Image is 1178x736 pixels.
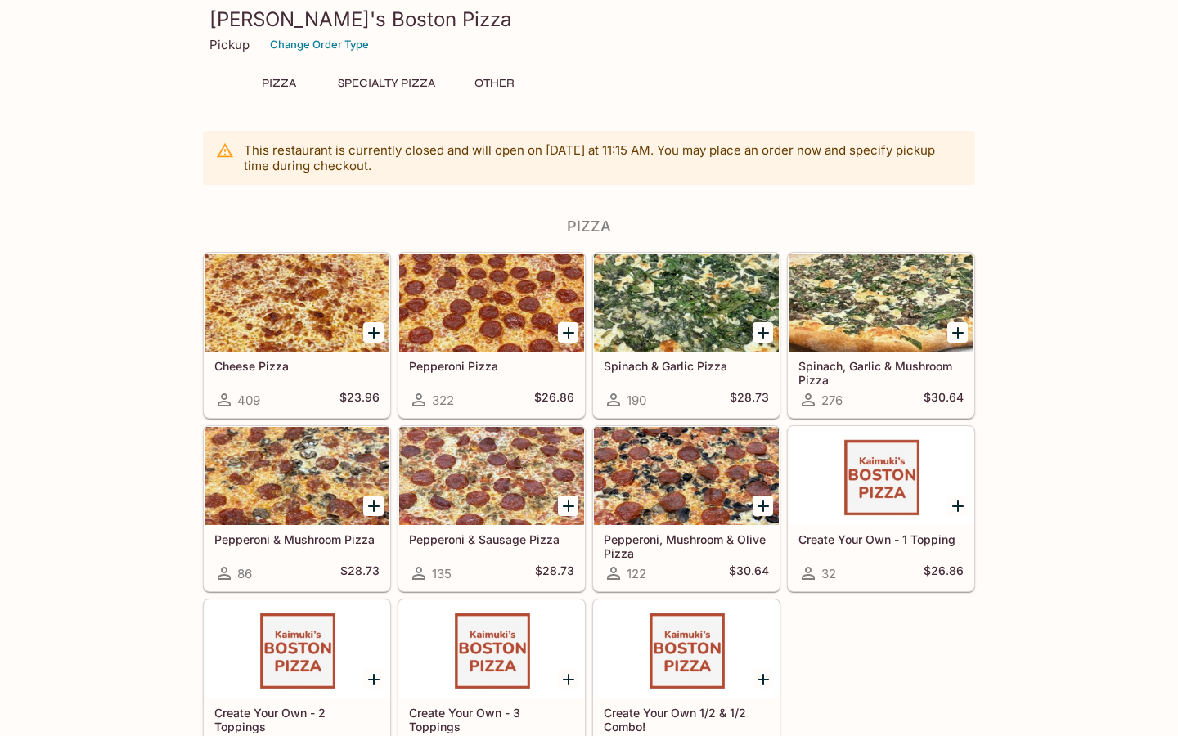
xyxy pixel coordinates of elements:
span: 122 [627,566,646,581]
button: Add Create Your Own 1/2 & 1/2 Combo! [753,669,773,689]
div: Pepperoni Pizza [399,254,584,352]
button: Add Spinach & Garlic Pizza [753,322,773,343]
h5: $30.64 [729,563,769,583]
span: 322 [432,393,454,408]
h5: Create Your Own - 3 Toppings [409,706,574,733]
span: 86 [237,566,252,581]
h5: Spinach & Garlic Pizza [604,359,769,373]
a: Pepperoni & Mushroom Pizza86$28.73 [204,426,390,591]
a: Pepperoni, Mushroom & Olive Pizza122$30.64 [593,426,780,591]
button: Change Order Type [263,32,376,57]
span: 32 [821,566,836,581]
a: Pepperoni Pizza322$26.86 [398,253,585,418]
h5: Cheese Pizza [214,359,380,373]
div: Create Your Own - 1 Topping [789,427,973,525]
button: Add Create Your Own - 2 Toppings [363,669,384,689]
h5: Pepperoni Pizza [409,359,574,373]
div: Pepperoni & Mushroom Pizza [205,427,389,525]
h5: Pepperoni & Mushroom Pizza [214,532,380,546]
button: Add Pepperoni Pizza [558,322,578,343]
h5: $28.73 [535,563,574,583]
button: Add Pepperoni & Sausage Pizza [558,496,578,516]
button: Specialty Pizza [329,72,444,95]
h5: Spinach, Garlic & Mushroom Pizza [798,359,964,386]
div: Spinach & Garlic Pizza [594,254,779,352]
span: 409 [237,393,260,408]
div: Create Your Own - 3 Toppings [399,600,584,698]
p: This restaurant is currently closed and will open on [DATE] at 11:15 AM . You may place an order ... [244,142,962,173]
button: Add Pepperoni & Mushroom Pizza [363,496,384,516]
h5: $28.73 [340,563,380,583]
p: Pickup [209,37,250,52]
button: Add Create Your Own - 1 Topping [947,496,968,516]
h5: $26.86 [924,563,964,583]
span: 190 [627,393,646,408]
button: Other [457,72,531,95]
h5: $28.73 [730,390,769,410]
h5: $23.96 [339,390,380,410]
div: Pepperoni, Mushroom & Olive Pizza [594,427,779,525]
div: Create Your Own 1/2 & 1/2 Combo! [594,600,779,698]
button: Add Pepperoni, Mushroom & Olive Pizza [753,496,773,516]
h3: [PERSON_NAME]'s Boston Pizza [209,7,969,32]
span: 276 [821,393,843,408]
a: Spinach & Garlic Pizza190$28.73 [593,253,780,418]
h5: Create Your Own - 2 Toppings [214,706,380,733]
a: Create Your Own - 1 Topping32$26.86 [788,426,974,591]
a: Pepperoni & Sausage Pizza135$28.73 [398,426,585,591]
h5: Create Your Own - 1 Topping [798,532,964,546]
h5: Pepperoni & Sausage Pizza [409,532,574,546]
h5: Pepperoni, Mushroom & Olive Pizza [604,532,769,559]
button: Pizza [242,72,316,95]
h4: Pizza [203,218,975,236]
a: Spinach, Garlic & Mushroom Pizza276$30.64 [788,253,974,418]
span: 135 [432,566,452,581]
button: Add Cheese Pizza [363,322,384,343]
div: Cheese Pizza [205,254,389,352]
button: Add Spinach, Garlic & Mushroom Pizza [947,322,968,343]
h5: Create Your Own 1/2 & 1/2 Combo! [604,706,769,733]
h5: $30.64 [924,390,964,410]
div: Create Your Own - 2 Toppings [205,600,389,698]
div: Pepperoni & Sausage Pizza [399,427,584,525]
div: Spinach, Garlic & Mushroom Pizza [789,254,973,352]
h5: $26.86 [534,390,574,410]
button: Add Create Your Own - 3 Toppings [558,669,578,689]
a: Cheese Pizza409$23.96 [204,253,390,418]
